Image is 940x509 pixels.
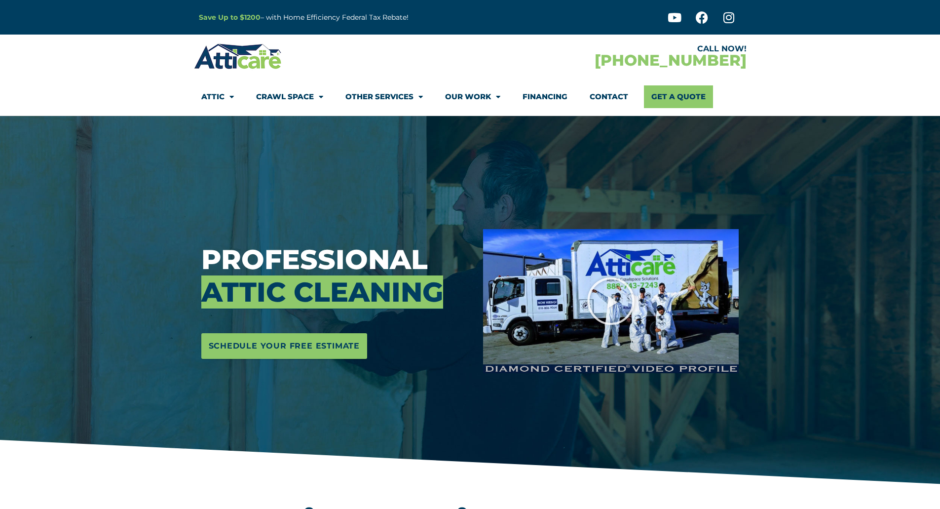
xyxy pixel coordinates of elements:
a: Financing [523,85,567,108]
a: Our Work [445,85,500,108]
a: Other Services [345,85,423,108]
div: Play Video [586,276,636,326]
a: Crawl Space [256,85,323,108]
span: Attic Cleaning [201,275,443,309]
a: Contact [590,85,628,108]
h3: Professional [201,243,469,309]
a: Schedule Your Free Estimate [201,333,368,359]
p: – with Home Efficiency Federal Tax Rebate! [199,12,519,23]
a: Save Up to $1200 [199,13,261,22]
a: Attic [201,85,234,108]
div: CALL NOW! [470,45,747,53]
a: Get A Quote [644,85,713,108]
span: Schedule Your Free Estimate [209,338,360,354]
nav: Menu [201,85,739,108]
